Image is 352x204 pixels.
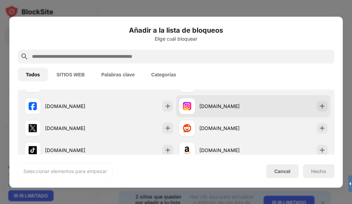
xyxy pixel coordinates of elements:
[143,67,184,81] button: Categorías
[48,67,93,81] button: SITIOS WEB
[18,67,48,81] button: Todos
[45,103,99,110] div: [DOMAIN_NAME]
[29,102,37,110] img: favicons
[18,25,334,35] h6: Añadir a la lista de bloqueos
[183,102,191,110] img: favicons
[93,67,143,81] button: Palabras clave
[20,52,29,61] img: search.svg
[199,125,253,132] div: [DOMAIN_NAME]
[274,168,290,174] div: Cancel
[29,124,37,132] img: favicons
[23,168,107,174] div: Seleccionar elementos para empezar
[183,124,191,132] img: favicons
[311,168,326,174] div: Hecho
[18,36,334,41] div: Elige cuál bloquear
[45,147,99,154] div: [DOMAIN_NAME]
[199,103,253,110] div: [DOMAIN_NAME]
[29,146,37,154] img: favicons
[199,147,253,154] div: [DOMAIN_NAME]
[183,146,191,154] img: favicons
[45,125,99,132] div: [DOMAIN_NAME]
